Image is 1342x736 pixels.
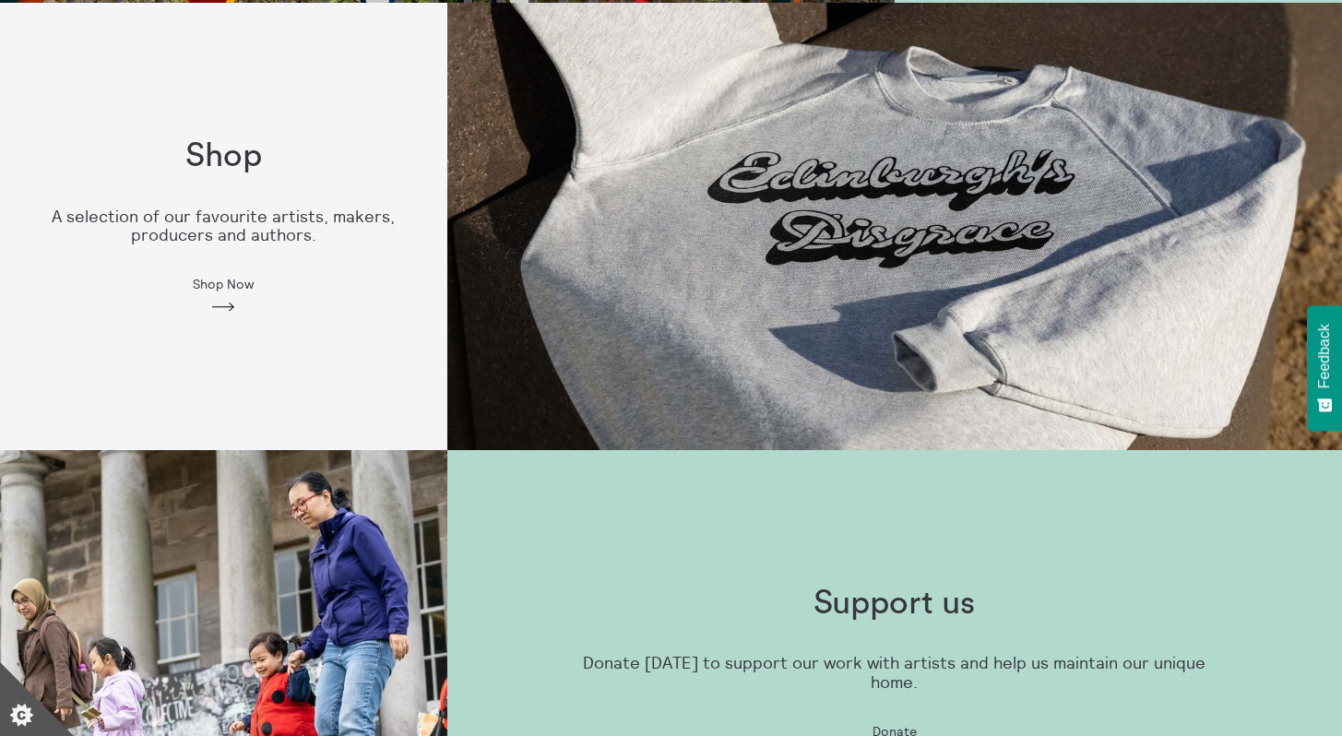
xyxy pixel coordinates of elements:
p: A selection of our favourite artists, makers, producers and authors. [30,208,418,245]
h1: Support us [814,585,975,623]
button: Feedback - Show survey [1307,305,1342,431]
p: Donate [DATE] to support our work with artists and help us maintain our unique home. [570,654,1219,692]
h1: Shop [185,137,262,175]
img: Edinburgh s disgrace sweatshirt 1 [447,3,1342,450]
span: Feedback [1316,324,1333,388]
span: Shop Now [193,277,254,291]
